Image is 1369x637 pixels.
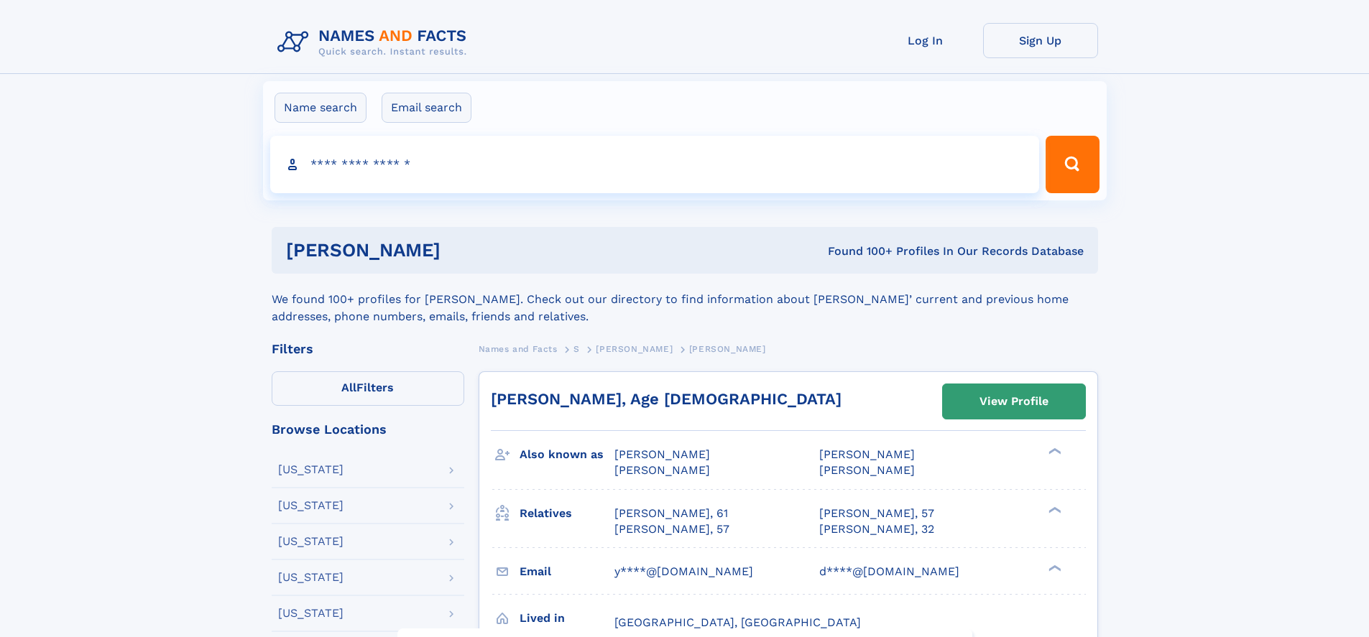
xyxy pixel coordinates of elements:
[614,463,710,477] span: [PERSON_NAME]
[943,384,1085,419] a: View Profile
[573,344,580,354] span: S
[819,506,934,521] a: [PERSON_NAME], 57
[979,385,1048,418] div: View Profile
[596,340,673,358] a: [PERSON_NAME]
[286,241,635,259] h1: [PERSON_NAME]
[479,340,558,358] a: Names and Facts
[278,572,344,583] div: [US_STATE]
[1045,505,1062,514] div: ❯
[275,93,367,123] label: Name search
[520,501,614,526] h3: Relatives
[983,23,1098,58] a: Sign Up
[272,371,464,406] label: Filters
[272,343,464,355] div: Filters
[573,340,580,358] a: S
[614,506,728,521] a: [PERSON_NAME], 61
[278,608,344,619] div: [US_STATE]
[278,500,344,511] div: [US_STATE]
[520,442,614,467] h3: Also known as
[278,464,344,475] div: [US_STATE]
[819,463,915,477] span: [PERSON_NAME]
[1045,563,1062,572] div: ❯
[520,559,614,584] h3: Email
[868,23,983,58] a: Log In
[614,615,861,629] span: [GEOGRAPHIC_DATA], [GEOGRAPHIC_DATA]
[272,274,1098,325] div: We found 100+ profiles for [PERSON_NAME]. Check out our directory to find information about [PERS...
[382,93,471,123] label: Email search
[596,344,673,354] span: [PERSON_NAME]
[1046,136,1099,193] button: Search Button
[614,521,729,537] a: [PERSON_NAME], 57
[272,423,464,436] div: Browse Locations
[819,447,915,461] span: [PERSON_NAME]
[634,243,1084,259] div: Found 100+ Profiles In Our Records Database
[689,344,766,354] span: [PERSON_NAME]
[491,390,842,408] a: [PERSON_NAME], Age [DEMOGRAPHIC_DATA]
[341,381,356,394] span: All
[520,606,614,631] h3: Lived in
[1045,447,1062,456] div: ❯
[819,521,934,537] a: [PERSON_NAME], 32
[270,136,1040,193] input: search input
[614,447,710,461] span: [PERSON_NAME]
[278,536,344,547] div: [US_STATE]
[272,23,479,62] img: Logo Names and Facts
